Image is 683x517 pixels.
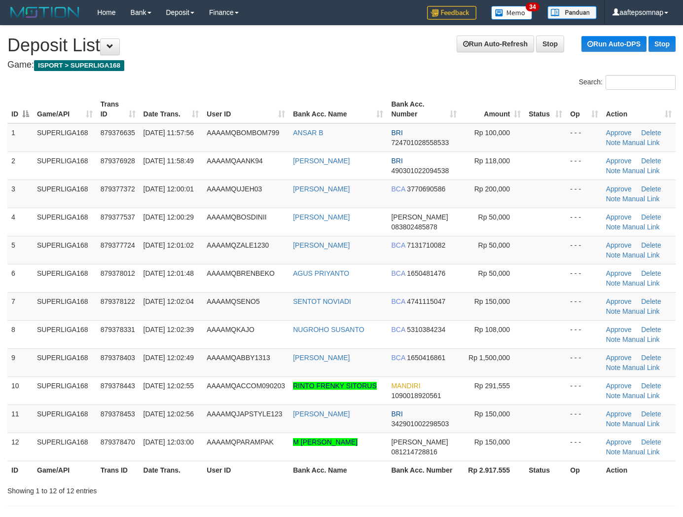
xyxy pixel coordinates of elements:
span: AAAAMQBOSDINII [207,213,266,221]
td: 12 [7,433,33,461]
a: AGUS PRIYANTO [293,269,349,277]
a: [PERSON_NAME] [293,213,350,221]
a: Approve [606,269,632,277]
td: SUPERLIGA168 [33,208,97,236]
span: BRI [391,410,402,418]
span: AAAAMQPARAMPAK [207,438,274,446]
span: Rp 118,000 [474,157,510,165]
a: Delete [641,326,661,333]
span: [DATE] 12:02:55 [144,382,194,390]
span: 879376928 [101,157,135,165]
td: SUPERLIGA168 [33,433,97,461]
span: AAAAMQACCOM090203 [207,382,285,390]
td: SUPERLIGA168 [33,180,97,208]
th: Bank Acc. Number: activate to sort column ascending [387,95,460,123]
a: Approve [606,326,632,333]
td: SUPERLIGA168 [33,236,97,264]
span: 879378470 [101,438,135,446]
img: Feedback.jpg [427,6,476,20]
th: Date Trans.: activate to sort column ascending [140,95,203,123]
th: Action [602,461,676,479]
div: Showing 1 to 12 of 12 entries [7,482,277,496]
span: 879378012 [101,269,135,277]
a: Approve [606,382,632,390]
a: Note [606,335,621,343]
a: Delete [641,185,661,193]
span: BCA [391,269,405,277]
a: Approve [606,241,632,249]
span: AAAAMQAANK94 [207,157,263,165]
th: Game/API: activate to sort column ascending [33,95,97,123]
a: Note [606,279,621,287]
span: 879378443 [101,382,135,390]
span: 879377372 [101,185,135,193]
a: Note [606,251,621,259]
a: Run Auto-Refresh [457,36,534,52]
a: Approve [606,410,632,418]
td: - - - [566,208,602,236]
a: Delete [641,157,661,165]
a: Manual Link [622,364,660,371]
td: - - - [566,123,602,152]
span: Rp 50,000 [478,269,510,277]
span: 879376635 [101,129,135,137]
a: [PERSON_NAME] [293,185,350,193]
span: Rp 150,000 [474,297,510,305]
td: 9 [7,348,33,376]
a: Delete [641,129,661,137]
span: BCA [391,241,405,249]
a: Manual Link [622,223,660,231]
th: Status [525,461,566,479]
a: Delete [641,438,661,446]
a: Approve [606,129,632,137]
span: MANDIRI [391,382,420,390]
a: ANSAR B [293,129,323,137]
th: User ID: activate to sort column ascending [203,95,289,123]
td: - - - [566,292,602,320]
a: Run Auto-DPS [581,36,647,52]
span: [DATE] 12:02:39 [144,326,194,333]
td: SUPERLIGA168 [33,123,97,152]
span: Copy 342901002298503 to clipboard [391,420,449,428]
a: Note [606,195,621,203]
td: - - - [566,180,602,208]
span: Rp 50,000 [478,213,510,221]
span: Copy 1090018920561 to clipboard [391,392,441,400]
th: Action: activate to sort column ascending [602,95,676,123]
a: Stop [536,36,564,52]
th: Bank Acc. Name: activate to sort column ascending [289,95,387,123]
a: Manual Link [622,392,660,400]
span: BRI [391,157,402,165]
span: Rp 50,000 [478,241,510,249]
td: 10 [7,376,33,405]
td: 6 [7,264,33,292]
label: Search: [579,75,676,90]
th: Bank Acc. Number [387,461,460,479]
td: SUPERLIGA168 [33,405,97,433]
th: Op: activate to sort column ascending [566,95,602,123]
td: - - - [566,236,602,264]
th: ID [7,461,33,479]
span: AAAAMQJAPSTYLE123 [207,410,282,418]
a: Approve [606,213,632,221]
span: AAAAMQABBY1313 [207,354,270,362]
td: 8 [7,320,33,348]
a: Approve [606,438,632,446]
td: SUPERLIGA168 [33,292,97,320]
td: 11 [7,405,33,433]
span: Rp 200,000 [474,185,510,193]
img: Button%20Memo.svg [491,6,533,20]
img: MOTION_logo.png [7,5,82,20]
td: 2 [7,151,33,180]
a: Delete [641,354,661,362]
span: AAAAMQSENO5 [207,297,259,305]
th: Trans ID: activate to sort column ascending [97,95,140,123]
span: Copy 5310384234 to clipboard [407,326,445,333]
a: Approve [606,185,632,193]
span: Rp 1,500,000 [468,354,510,362]
a: [PERSON_NAME] [293,410,350,418]
th: Bank Acc. Name [289,461,387,479]
img: panduan.png [547,6,597,19]
span: 34 [526,2,539,11]
a: Manual Link [622,448,660,456]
